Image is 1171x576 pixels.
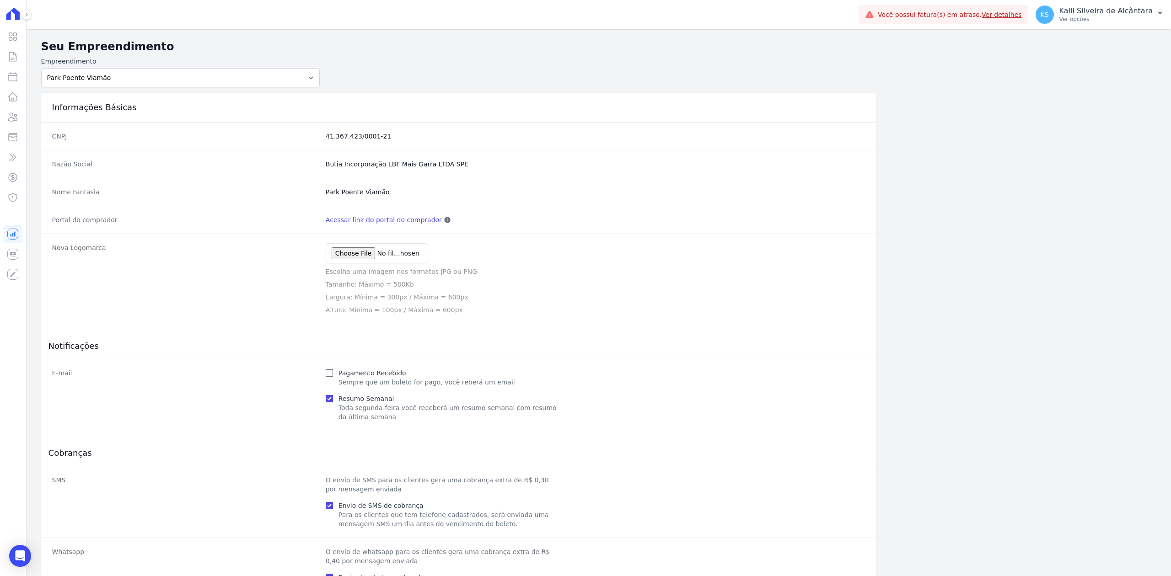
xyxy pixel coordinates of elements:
[326,267,866,276] p: Escolha uma imagem nos formatos JPG ou PNG
[41,57,320,66] label: Empreendimento
[338,369,406,377] label: Pagamento Recebido
[326,215,442,224] a: Acessar link do portal do comprador
[52,132,318,141] dt: CNPJ
[1041,11,1049,18] span: KS
[326,160,866,169] dd: Butia Incorporação LBF Mais Garra LTDA SPE
[1059,6,1153,16] p: Kalil Silveira de Alcântara
[41,38,1156,55] h2: Seu Empreendimento
[52,215,318,224] dt: Portal do comprador
[326,132,866,141] dd: 41.367.423/0001-21
[52,187,318,197] dt: Nome Fantasia
[52,160,318,169] dt: Razão Social
[326,280,866,289] p: Tamanho: Máximo = 500Kb
[326,547,560,565] p: O envio de whatsapp para os clientes gera uma cobrança extra de R$ 0,40 por mensagem enviada
[52,243,318,315] dt: Nova Logomarca
[48,341,870,352] h3: Notificações
[52,475,318,528] dt: SMS
[338,395,394,402] label: Resumo Semanal
[48,448,870,459] h3: Cobranças
[1028,2,1171,27] button: KS Kalil Silveira de Alcântara Ver opções
[338,502,424,509] label: Envio de SMS de cobrança
[326,475,560,494] p: O envio de SMS para os clientes gera uma cobrança extra de R$ 0,30 por mensagem enviada
[52,368,318,421] dt: E-mail
[338,510,560,528] p: Para os clientes que tem telefone cadastrados, será enviada uma mensagem SMS um dia antes do venc...
[9,545,31,567] div: Open Intercom Messenger
[338,403,560,421] p: Toda segunda-feira você receberá um resumo semanal com resumo da última semana
[338,378,515,387] p: Sempre que um boleto for pago, você reberá um email
[982,11,1022,18] a: Ver detalhes
[52,102,866,113] h3: Informações Básicas
[1059,16,1153,23] p: Ver opções
[878,10,1022,20] span: Você possui fatura(s) em atraso.
[326,187,866,197] dd: Park Poente Viamão
[326,305,866,315] p: Altura: Mínima = 100px / Máxima = 600px
[326,293,866,302] p: Largura: Mínima = 300px / Máxima = 600px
